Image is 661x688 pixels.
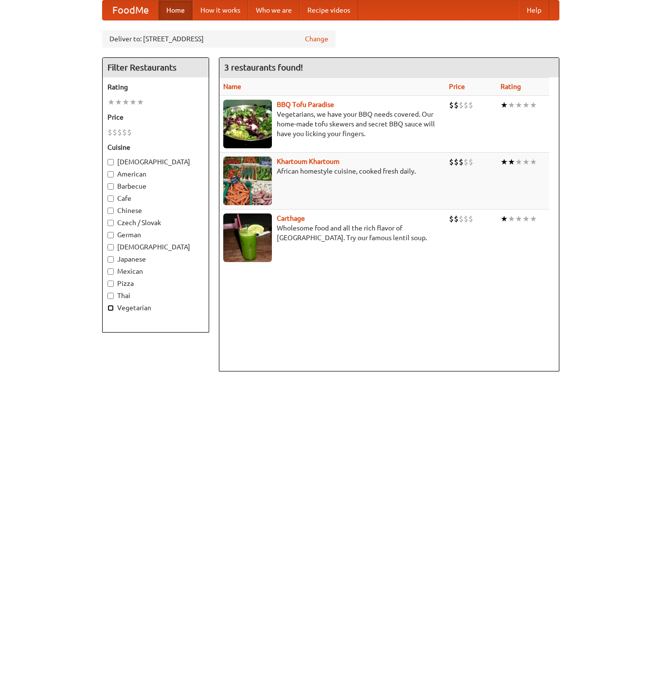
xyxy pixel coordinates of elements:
label: Cafe [107,194,204,203]
a: Rating [500,83,521,90]
li: ★ [508,100,515,110]
li: $ [459,100,464,110]
li: $ [459,157,464,167]
label: German [107,230,204,240]
div: Deliver to: [STREET_ADDRESS] [102,30,336,48]
li: ★ [530,157,537,167]
li: ★ [515,213,522,224]
img: carthage.jpg [223,213,272,262]
li: ★ [522,100,530,110]
input: [DEMOGRAPHIC_DATA] [107,244,114,250]
a: Price [449,83,465,90]
li: ★ [129,97,137,107]
a: Change [305,34,328,44]
li: ★ [515,157,522,167]
li: $ [449,157,454,167]
input: Barbecue [107,183,114,190]
li: $ [464,213,468,224]
label: [DEMOGRAPHIC_DATA] [107,242,204,252]
li: ★ [107,97,115,107]
li: ★ [122,97,129,107]
li: $ [459,213,464,224]
input: Czech / Slovak [107,220,114,226]
h4: Filter Restaurants [103,58,209,77]
label: American [107,169,204,179]
li: ★ [515,100,522,110]
input: Cafe [107,195,114,202]
li: ★ [500,213,508,224]
li: $ [127,127,132,138]
li: ★ [500,157,508,167]
h5: Price [107,112,204,122]
label: Mexican [107,266,204,276]
a: BBQ Tofu Paradise [277,101,334,108]
li: $ [464,157,468,167]
li: $ [468,100,473,110]
li: $ [464,100,468,110]
li: $ [454,157,459,167]
a: Khartoum Khartoum [277,158,339,165]
li: ★ [530,213,537,224]
input: Chinese [107,208,114,214]
li: ★ [522,157,530,167]
a: Help [519,0,549,20]
input: Japanese [107,256,114,263]
a: FoodMe [103,0,159,20]
img: tofuparadise.jpg [223,100,272,148]
input: German [107,232,114,238]
li: $ [454,213,459,224]
label: Pizza [107,279,204,288]
li: ★ [508,213,515,224]
li: $ [449,213,454,224]
label: Chinese [107,206,204,215]
input: Vegetarian [107,305,114,311]
a: Home [159,0,193,20]
li: ★ [115,97,122,107]
li: ★ [508,157,515,167]
p: African homestyle cuisine, cooked fresh daily. [223,166,441,176]
input: Pizza [107,281,114,287]
a: Who we are [248,0,300,20]
li: ★ [530,100,537,110]
li: $ [468,213,473,224]
label: Barbecue [107,181,204,191]
p: Wholesome food and all the rich flavor of [GEOGRAPHIC_DATA]. Try our famous lentil soup. [223,223,441,243]
label: [DEMOGRAPHIC_DATA] [107,157,204,167]
li: $ [112,127,117,138]
img: khartoum.jpg [223,157,272,205]
input: Mexican [107,268,114,275]
h5: Rating [107,82,204,92]
li: $ [117,127,122,138]
ng-pluralize: 3 restaurants found! [224,63,303,72]
label: Thai [107,291,204,300]
a: How it works [193,0,248,20]
li: ★ [137,97,144,107]
li: $ [468,157,473,167]
label: Vegetarian [107,303,204,313]
li: $ [122,127,127,138]
label: Czech / Slovak [107,218,204,228]
p: Vegetarians, we have your BBQ needs covered. Our home-made tofu skewers and secret BBQ sauce will... [223,109,441,139]
label: Japanese [107,254,204,264]
input: American [107,171,114,177]
a: Carthage [277,214,305,222]
input: Thai [107,293,114,299]
a: Recipe videos [300,0,358,20]
li: ★ [500,100,508,110]
li: $ [449,100,454,110]
a: Name [223,83,241,90]
li: $ [454,100,459,110]
li: $ [107,127,112,138]
h5: Cuisine [107,142,204,152]
input: [DEMOGRAPHIC_DATA] [107,159,114,165]
li: ★ [522,213,530,224]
